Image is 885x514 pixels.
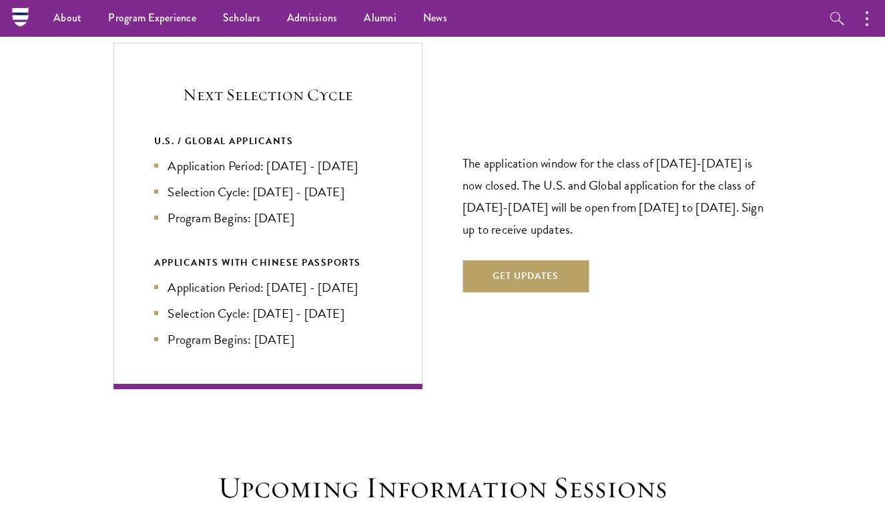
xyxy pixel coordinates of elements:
[463,260,589,292] button: Get Updates
[154,278,382,297] li: Application Period: [DATE] - [DATE]
[463,152,772,240] p: The application window for the class of [DATE]-[DATE] is now closed. The U.S. and Global applicat...
[212,469,673,507] h2: Upcoming Information Sessions
[154,83,382,106] h5: Next Selection Cycle
[154,156,382,176] li: Application Period: [DATE] - [DATE]
[154,304,382,323] li: Selection Cycle: [DATE] - [DATE]
[154,254,382,271] div: APPLICANTS WITH CHINESE PASSPORTS
[154,133,382,150] div: U.S. / GLOBAL APPLICANTS
[154,182,382,202] li: Selection Cycle: [DATE] - [DATE]
[154,330,382,349] li: Program Begins: [DATE]
[154,208,382,228] li: Program Begins: [DATE]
